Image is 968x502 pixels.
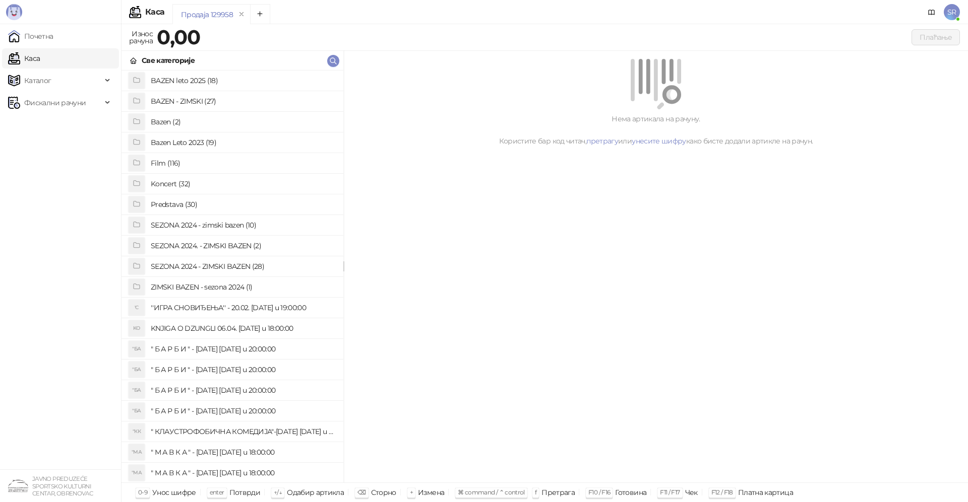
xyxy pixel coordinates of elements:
div: Измена [418,486,444,499]
span: SR [944,4,960,20]
button: Add tab [250,4,270,24]
span: F12 / F18 [711,488,733,496]
span: enter [210,488,224,496]
div: Потврди [229,486,261,499]
span: F10 / F16 [588,488,610,496]
h4: SEZONA 2024 - zimski bazen (10) [151,217,335,233]
span: f [535,488,536,496]
h4: " КЛАУСТРОФОБИЧНА КОМЕДИЈА"-[DATE] [DATE] u 20:00:00 [151,423,335,440]
span: ↑/↓ [274,488,282,496]
div: 'С [129,300,145,316]
span: + [410,488,413,496]
div: grid [122,70,343,482]
h4: " Б А Р Б И " - [DATE] [DATE] u 20:00:00 [151,362,335,378]
button: Плаћање [912,29,960,45]
div: Унос шифре [152,486,196,499]
div: Све категорије [142,55,195,66]
h4: KNJIGA O DZUNGLI 06.04. [DATE] u 18:00:00 [151,320,335,336]
h4: Bazen Leto 2023 (19) [151,134,335,151]
h4: BAZEN - ZIMSKI (27) [151,93,335,109]
span: ⌘ command / ⌃ control [458,488,525,496]
div: Нема артикала на рачуну. Користите бар код читач, или како бисте додали артикле на рачун. [356,113,956,147]
h4: SEZONA 2024. - ZIMSKI BAZEN (2) [151,238,335,254]
h4: BAZEN leto 2025 (18) [151,73,335,89]
div: "БА [129,403,145,419]
span: F11 / F17 [660,488,680,496]
small: JAVNO PREDUZEĆE SPORTSKO KULTURNI CENTAR, OBRENOVAC [32,475,93,497]
h4: " Б А Р Б И " - [DATE] [DATE] u 20:00:00 [151,341,335,357]
div: KO [129,320,145,336]
h4: Film (116) [151,155,335,171]
div: Чек [685,486,698,499]
h4: ZIMSKI BAZEN - sezona 2024 (1) [151,279,335,295]
div: "МА [129,444,145,460]
h4: Predstava (30) [151,196,335,212]
a: унесите шифру [632,136,686,146]
span: 0-9 [138,488,147,496]
a: Документација [924,4,940,20]
span: [PERSON_NAME] [10,22,91,34]
span: Каталог [24,70,51,91]
img: 64x64-companyLogo-4a28e1f8-f217-46d7-badd-69a834a81aaf.png [8,476,28,496]
div: Претрага [541,486,575,499]
h4: " Б А Р Б И " - [DATE] [DATE] u 20:00:00 [151,382,335,398]
h4: " М А В К А " - [DATE] [DATE] u 18:00:00 [151,444,335,460]
div: Сторно [371,486,396,499]
div: "КК [129,423,145,440]
div: Продаја 129958 [181,9,233,20]
span: Фискални рачуни [24,93,86,113]
div: "БА [129,382,145,398]
strong: 0,00 [157,25,200,49]
div: Износ рачуна [127,27,155,47]
a: Каса [8,48,40,68]
div: Каса [145,8,164,16]
a: Почетна [8,26,53,46]
h4: " М А В К А " - [DATE] [DATE] u 18:00:00 [151,465,335,481]
div: Одабир артикла [287,486,344,499]
a: претрагу [586,136,618,146]
div: "МА [129,465,145,481]
h4: ''ИГРА СНОВИЂЕЊА'' - 20.02. [DATE] u 19:00:00 [151,300,335,316]
div: Платна картица [738,486,793,499]
div: "БА [129,341,145,357]
img: Logo [6,4,22,20]
div: "БА [129,362,145,378]
button: remove [235,10,248,19]
h4: SEZONA 2024 - ZIMSKI BAZEN (28) [151,258,335,274]
h4: Koncert (32) [151,176,335,192]
div: Готовина [615,486,646,499]
h4: " Б А Р Б И " - [DATE] [DATE] u 20:00:00 [151,403,335,419]
span: ⌫ [357,488,366,496]
h4: Bazen (2) [151,114,335,130]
